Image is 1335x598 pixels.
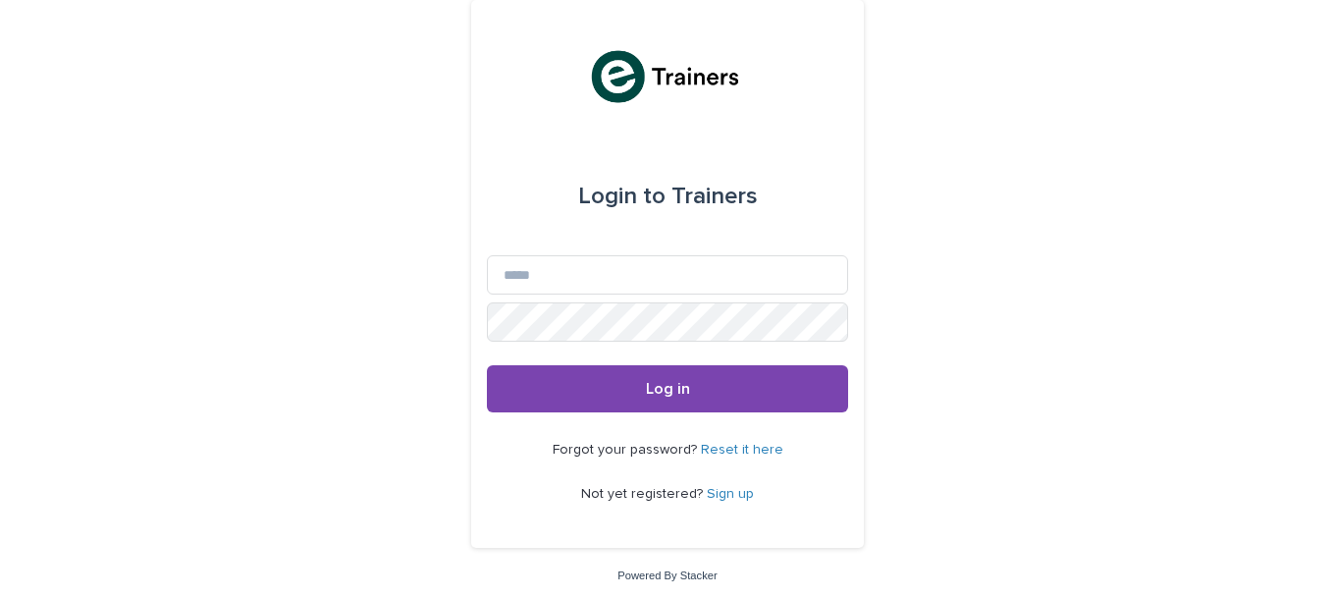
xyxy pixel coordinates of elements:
span: Not yet registered? [581,487,707,501]
a: Reset it here [701,443,783,457]
a: Sign up [707,487,754,501]
span: Forgot your password? [553,443,701,457]
span: Login to [578,185,666,208]
div: Trainers [578,169,758,224]
img: K0CqGN7SDeD6s4JG8KQk [586,47,748,106]
span: Log in [646,381,690,397]
button: Log in [487,365,848,412]
a: Powered By Stacker [617,570,717,581]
